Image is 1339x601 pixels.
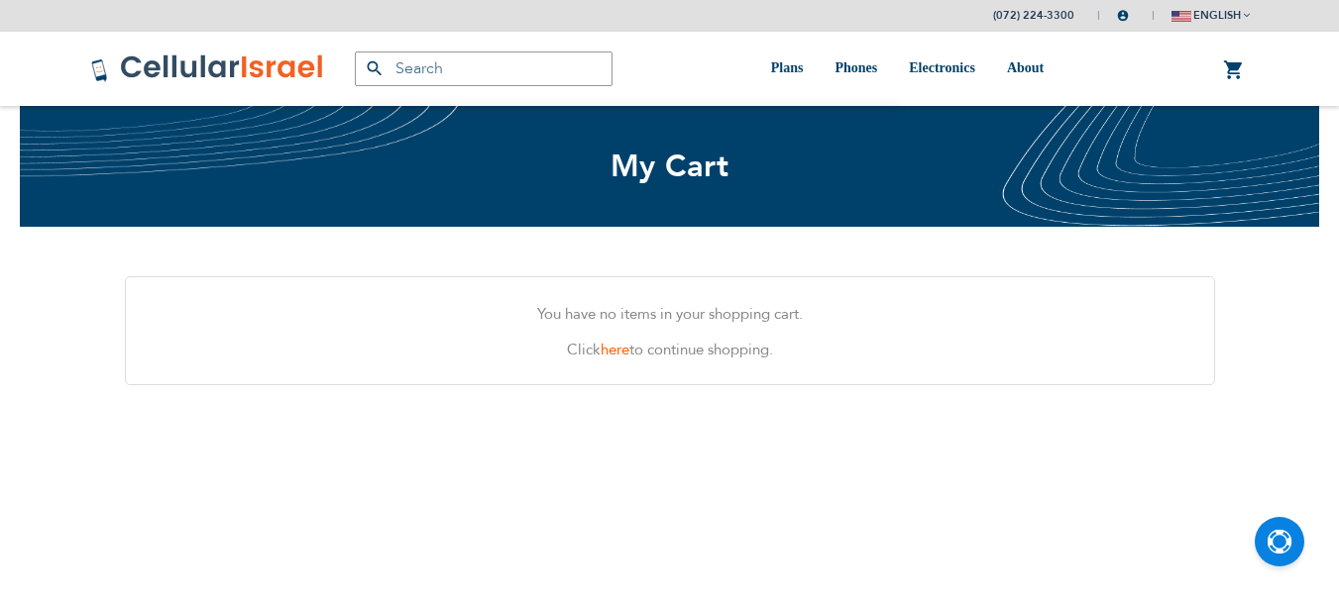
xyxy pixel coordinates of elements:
[90,53,325,83] img: Cellular Israel Logo
[909,32,975,106] a: Electronics
[141,337,1199,362] p: Click to continue shopping.
[355,51,613,86] input: Search
[1007,32,1044,106] a: About
[601,340,629,359] a: here
[835,32,877,106] a: Phones
[141,301,1199,327] p: You have no items in your shopping cart.
[1172,11,1191,22] img: english
[611,146,729,187] span: My Cart
[1172,1,1250,30] button: english
[771,60,804,75] span: Plans
[993,8,1074,23] a: (072) 224-3300
[835,60,877,75] span: Phones
[771,32,804,106] a: Plans
[1007,60,1044,75] span: About
[909,60,975,75] span: Electronics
